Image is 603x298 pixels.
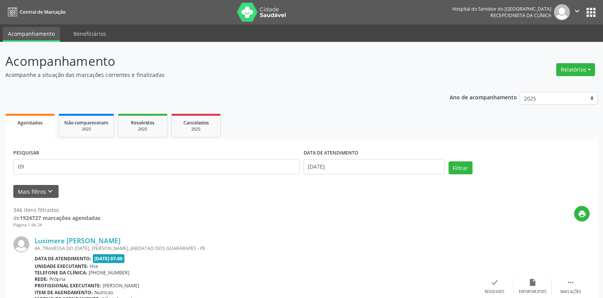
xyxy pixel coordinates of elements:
div: Hospital do Servidor do [GEOGRAPHIC_DATA] [452,6,551,12]
div: 2025 [64,126,108,132]
span: [DATE] 07:00 [93,254,125,263]
b: Data de atendimento: [35,255,91,262]
span: Própria [49,276,65,282]
button:  [570,4,584,20]
span: [PERSON_NAME] [103,282,139,289]
b: Item de agendamento: [35,289,93,296]
span: Hse [90,263,98,269]
i: insert_drive_file [528,278,537,287]
b: Rede: [35,276,48,282]
input: Nome, código do beneficiário ou CPF [13,159,300,174]
div: Resolvido [485,289,504,295]
p: Acompanhamento [5,52,420,71]
span: Resolvidos [131,120,154,126]
a: Central de Marcação [5,6,65,18]
label: PESQUISAR [13,147,39,159]
a: Beneficiários [68,27,111,40]
div: de [13,214,100,222]
span: Não compareceram [64,120,108,126]
button: Mais filtroskeyboard_arrow_down [13,185,59,198]
p: Ano de acompanhamento [450,92,517,102]
input: Selecione um intervalo [304,159,445,174]
img: img [13,236,29,252]
b: Profissional executante: [35,282,101,289]
i:  [566,278,575,287]
span: Cancelados [183,120,209,126]
span: Recepcionista da clínica [490,12,551,19]
div: Exportar (PDF) [519,289,546,295]
div: Mais ações [560,289,581,295]
div: 346 itens filtrados [13,206,100,214]
button: print [574,206,590,222]
i: check [490,278,499,287]
strong: 1924727 marcações agendadas [20,214,100,222]
div: 2025 [177,126,215,132]
i: keyboard_arrow_down [46,187,54,196]
a: Lusimere [PERSON_NAME] [35,236,121,245]
b: Unidade executante: [35,263,88,269]
span: Central de Marcação [20,9,65,15]
label: DATA DE ATENDIMENTO [304,147,358,159]
div: Página 1 de 24 [13,222,100,228]
button: Filtrar [449,161,473,174]
span: Agendados [18,120,43,126]
img: img [554,4,570,20]
span: Nutricao [94,289,113,296]
button: Relatórios [556,63,595,76]
p: Acompanhe a situação das marcações correntes e finalizadas [5,71,420,79]
b: Telefone da clínica: [35,269,87,276]
i: print [578,210,586,218]
a: Acompanhamento [3,27,60,42]
button: apps [584,6,598,19]
div: 2025 [124,126,162,132]
span: [PHONE_NUMBER] [89,269,129,276]
div: 4A. TRAVESSA DO [DATE], [PERSON_NAME], JABOATAO DOS GUARARAPES - PE [35,245,476,252]
i:  [573,7,581,15]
